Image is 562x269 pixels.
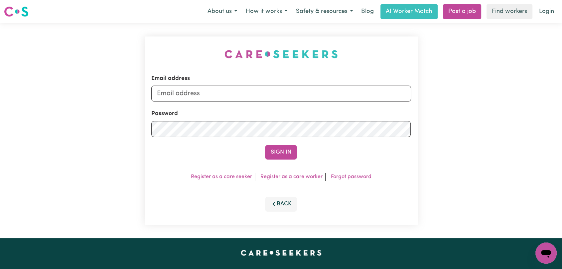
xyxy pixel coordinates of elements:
button: How it works [241,5,292,19]
iframe: Button to launch messaging window [535,242,557,264]
button: Back [265,197,297,211]
a: Post a job [443,4,481,19]
a: Find workers [487,4,532,19]
a: Login [535,4,558,19]
img: Careseekers logo [4,6,29,18]
button: Safety & resources [292,5,357,19]
button: About us [203,5,241,19]
a: Forgot password [331,174,371,179]
a: Register as a care worker [260,174,323,179]
a: Careseekers logo [4,4,29,19]
a: Blog [357,4,378,19]
input: Email address [151,86,411,101]
button: Sign In [265,145,297,160]
a: AI Worker Match [380,4,438,19]
label: Password [151,109,178,118]
label: Email address [151,74,190,83]
a: Register as a care seeker [191,174,252,179]
a: Careseekers home page [241,250,322,255]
